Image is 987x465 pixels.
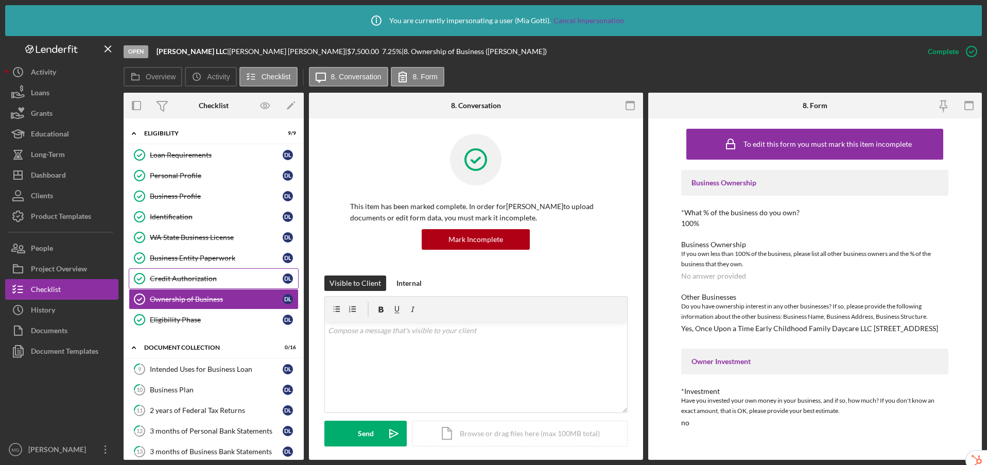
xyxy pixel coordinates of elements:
button: Loans [5,82,118,103]
button: 8. Form [391,67,444,87]
button: Activity [185,67,236,87]
div: no [681,419,689,427]
button: Checklist [239,67,298,87]
div: 8. Conversation [451,101,501,110]
a: 9Intended Uses for Business LoanDL [129,359,299,380]
a: Eligibility PhaseDL [129,309,299,330]
div: Eligibility Phase [150,316,283,324]
div: | [157,47,229,56]
div: Owner Investment [691,357,938,366]
a: Loan RequirementsDL [129,145,299,165]
button: People [5,238,118,259]
div: D L [283,150,293,160]
div: You are currently impersonating a user ( Mia Gotti ). [363,8,624,33]
div: Checklist [199,101,229,110]
div: D L [283,191,293,201]
div: History [31,300,55,323]
div: Identification [150,213,283,221]
div: 7.25 % [382,47,402,56]
div: $7,500.00 [347,47,382,56]
button: Visible to Client [324,275,386,291]
tspan: 10 [136,386,143,393]
div: Complete [928,41,959,62]
button: MG[PERSON_NAME] [5,439,118,460]
div: D L [283,170,293,181]
tspan: 13 [136,448,143,455]
div: Activity [31,62,56,85]
a: 112 years of Federal Tax ReturnsDL [129,400,299,421]
div: Business Profile [150,192,283,200]
div: Business Ownership [681,240,948,249]
div: Documents [31,320,67,343]
div: 0 / 16 [278,345,296,351]
div: Document Collection [144,345,270,351]
div: D L [283,232,293,243]
a: History [5,300,118,320]
div: Visible to Client [330,275,381,291]
div: 9 / 9 [278,130,296,136]
div: Loans [31,82,49,106]
div: D L [283,426,293,436]
button: Long-Term [5,144,118,165]
div: Send [358,421,374,446]
button: Send [324,421,407,446]
div: Credit Authorization [150,274,283,283]
button: Educational [5,124,118,144]
div: D L [283,273,293,284]
div: Do you have ownership interest in any other businesses? If so, please provide the following infor... [681,301,948,322]
div: 3 months of Personal Bank Statements [150,427,283,435]
a: Business ProfileDL [129,186,299,206]
div: Educational [31,124,69,147]
div: Checklist [31,279,61,302]
div: 2 years of Federal Tax Returns [150,406,283,415]
div: D L [283,212,293,222]
b: [PERSON_NAME] LLC [157,47,227,56]
a: Cancel Impersonation [553,16,624,25]
div: Loan Requirements [150,151,283,159]
div: Project Overview [31,259,87,282]
a: Project Overview [5,259,118,279]
div: *Investment [681,387,948,395]
button: Document Templates [5,341,118,361]
div: Intended Uses for Business Loan [150,365,283,373]
a: Ownership of BusinessDL [129,289,299,309]
a: Credit AuthorizationDL [129,268,299,289]
a: Personal ProfileDL [129,165,299,186]
div: Other Businesses [681,293,948,301]
div: Yes, Once Upon a Time Early Childhood Family Daycare LLC [STREET_ADDRESS] [681,324,938,333]
div: [PERSON_NAME] [PERSON_NAME] | [229,47,347,56]
label: 8. Conversation [331,73,382,81]
button: Overview [124,67,182,87]
div: D L [283,294,293,304]
label: Checklist [262,73,291,81]
div: Open [124,45,148,58]
button: Checklist [5,279,118,300]
div: Long-Term [31,144,65,167]
tspan: 9 [138,366,142,372]
div: Clients [31,185,53,209]
a: Business Entity PaperworkDL [129,248,299,268]
div: Business Plan [150,386,283,394]
div: *What % of the business do you own? [681,209,948,217]
button: Dashboard [5,165,118,185]
div: Business Entity Paperwork [150,254,283,262]
div: To edit this form you must mark this item incomplete [743,140,912,148]
button: Documents [5,320,118,341]
button: Mark Incomplete [422,229,530,250]
label: Activity [207,73,230,81]
label: Overview [146,73,176,81]
div: 3 months of Business Bank Statements [150,447,283,456]
div: Eligibility [144,130,270,136]
div: 100% [681,219,699,228]
div: No answer provided [681,272,746,280]
button: 8. Conversation [309,67,388,87]
button: Grants [5,103,118,124]
div: Business Ownership [691,179,938,187]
